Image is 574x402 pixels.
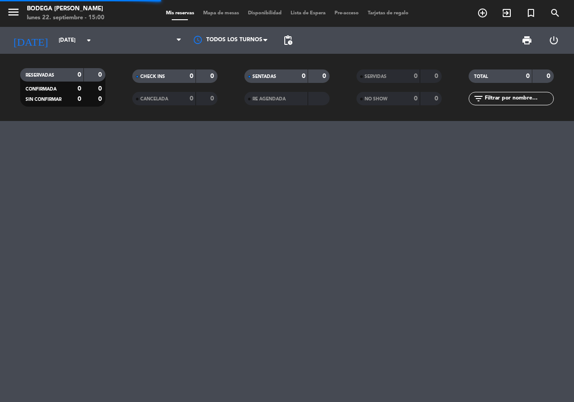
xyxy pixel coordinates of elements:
strong: 0 [322,73,328,79]
i: [DATE] [7,30,54,50]
i: add_circle_outline [477,8,488,18]
strong: 0 [302,73,305,79]
span: Mis reservas [161,11,199,16]
span: CANCELADA [140,97,168,101]
strong: 0 [78,86,81,92]
span: Disponibilidad [244,11,286,16]
i: turned_in_not [526,8,536,18]
input: Filtrar por nombre... [484,94,553,104]
button: menu [7,5,20,22]
span: SERVIDAS [365,74,387,79]
span: Pre-acceso [330,11,363,16]
i: exit_to_app [501,8,512,18]
span: Lista de Espera [286,11,330,16]
strong: 0 [98,72,104,78]
strong: 0 [526,73,530,79]
strong: 0 [547,73,552,79]
strong: 0 [190,95,193,102]
strong: 0 [190,73,193,79]
span: NO SHOW [365,97,387,101]
span: print [522,35,532,46]
strong: 0 [210,73,216,79]
span: RESERVADAS [26,73,54,78]
span: SIN CONFIRMAR [26,97,61,102]
span: CONFIRMADA [26,87,57,91]
strong: 0 [210,95,216,102]
span: Mapa de mesas [199,11,244,16]
span: SENTADAS [252,74,276,79]
span: pending_actions [283,35,293,46]
i: search [550,8,561,18]
span: TOTAL [474,74,488,79]
strong: 0 [98,96,104,102]
div: lunes 22. septiembre - 15:00 [27,13,104,22]
strong: 0 [98,86,104,92]
strong: 0 [78,96,81,102]
span: Tarjetas de regalo [363,11,413,16]
div: Bodega [PERSON_NAME] [27,4,104,13]
strong: 0 [414,95,417,102]
strong: 0 [414,73,417,79]
i: filter_list [473,93,484,104]
span: CHECK INS [140,74,165,79]
div: LOG OUT [540,27,567,54]
i: power_settings_new [548,35,559,46]
strong: 0 [435,95,440,102]
strong: 0 [435,73,440,79]
strong: 0 [78,72,81,78]
i: arrow_drop_down [83,35,94,46]
i: menu [7,5,20,19]
span: RE AGENDADA [252,97,286,101]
